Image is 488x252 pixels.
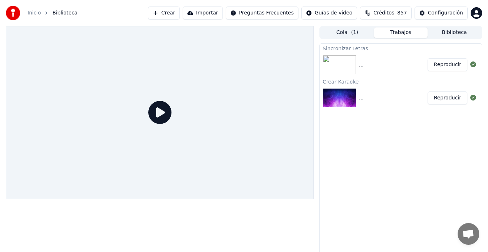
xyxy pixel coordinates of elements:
button: Biblioteca [428,27,481,38]
button: Créditos857 [360,7,412,20]
div: Crear Karaoke [320,77,482,86]
img: youka [6,6,20,20]
span: 857 [397,9,407,17]
button: Preguntas Frecuentes [226,7,298,20]
button: Crear [148,7,180,20]
button: Cola [321,27,374,38]
div: .. [359,60,363,70]
div: Configuración [428,9,463,17]
button: Importar [183,7,223,20]
div: Chat abierto [458,223,479,245]
span: ( 1 ) [351,29,358,36]
button: Trabajos [374,27,428,38]
button: Reproducir [428,58,467,71]
span: Biblioteca [52,9,77,17]
button: Configuración [415,7,468,20]
a: Inicio [27,9,41,17]
div: Sincronizar Letras [320,44,482,52]
span: Créditos [373,9,394,17]
button: Guías de video [301,7,357,20]
nav: breadcrumb [27,9,77,17]
button: Reproducir [428,91,467,104]
div: .. [359,93,363,103]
